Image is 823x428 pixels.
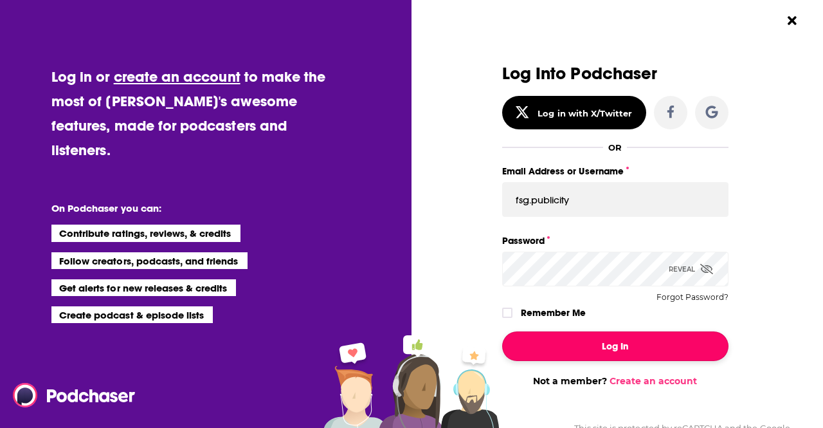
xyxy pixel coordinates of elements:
li: Get alerts for new releases & credits [51,279,236,296]
h3: Log Into Podchaser [502,64,728,83]
div: Not a member? [502,375,728,387]
li: On Podchaser you can: [51,202,309,214]
li: Contribute ratings, reviews, & credits [51,225,240,241]
label: Email Address or Username [502,163,728,180]
label: Password [502,232,728,249]
div: Log in with X/Twitter [538,108,632,118]
input: Email Address or Username [502,182,728,217]
a: create an account [114,68,240,86]
a: Create an account [610,375,697,387]
a: Podchaser - Follow, Share and Rate Podcasts [13,383,126,407]
button: Log In [502,331,728,361]
button: Log in with X/Twitter [502,96,646,129]
div: OR [608,142,622,153]
li: Follow creators, podcasts, and friends [51,252,248,269]
label: Remember Me [521,304,586,321]
button: Close Button [780,8,804,33]
li: Create podcast & episode lists [51,306,213,323]
button: Forgot Password? [656,293,728,302]
img: Podchaser - Follow, Share and Rate Podcasts [13,383,136,407]
div: Reveal [669,252,713,286]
